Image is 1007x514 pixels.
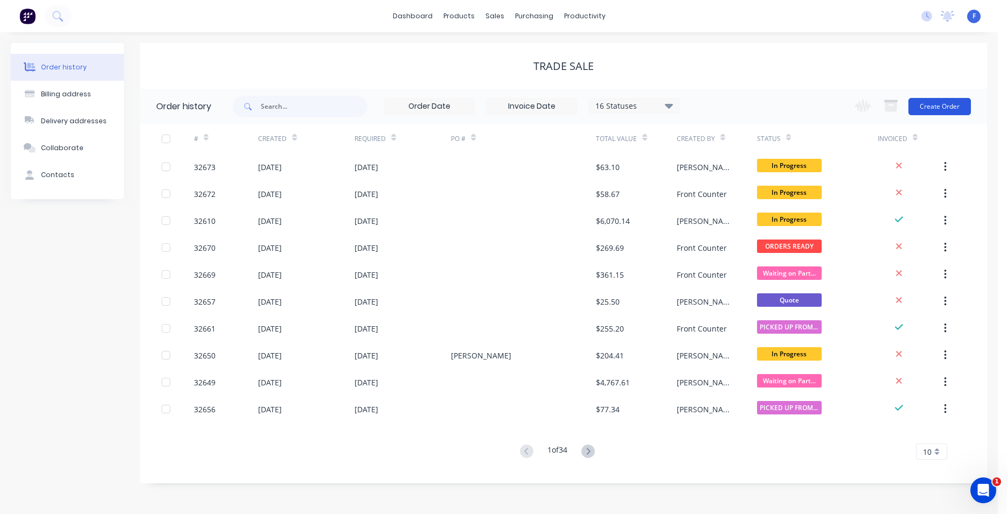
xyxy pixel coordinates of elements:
[258,350,282,361] div: [DATE]
[194,404,216,415] div: 32656
[387,8,438,24] a: dashboard
[194,377,216,388] div: 32649
[194,134,198,144] div: #
[596,188,620,200] div: $58.67
[261,96,367,117] input: Search...
[596,124,676,153] div: Total Value
[596,269,624,280] div: $361.15
[355,161,378,173] div: [DATE]
[596,296,620,307] div: $25.50
[194,242,216,254] div: 32670
[757,240,822,253] span: ORDERS READY
[677,377,735,388] div: [PERSON_NAME]
[355,269,378,280] div: [DATE]
[677,269,727,280] div: Front Counter
[757,266,822,280] span: Waiting on Part...
[355,188,378,200] div: [DATE]
[11,81,124,108] button: Billing address
[258,215,282,227] div: [DATE]
[258,124,355,153] div: Created
[533,60,594,73] div: TRADE SALE
[757,401,822,414] span: PICKED UP FROM ...
[258,188,282,200] div: [DATE]
[355,377,378,388] div: [DATE]
[384,98,475,115] input: Order Date
[194,161,216,173] div: 32673
[355,215,378,227] div: [DATE]
[908,98,971,115] button: Create Order
[451,350,511,361] div: [PERSON_NAME]
[156,100,211,113] div: Order history
[355,242,378,254] div: [DATE]
[451,124,596,153] div: PO #
[258,134,287,144] div: Created
[923,446,932,457] span: 10
[355,404,378,415] div: [DATE]
[547,444,567,460] div: 1 of 34
[355,134,386,144] div: Required
[258,296,282,307] div: [DATE]
[355,350,378,361] div: [DATE]
[677,242,727,254] div: Front Counter
[596,350,624,361] div: $204.41
[11,161,124,188] button: Contacts
[992,477,1001,486] span: 1
[480,8,510,24] div: sales
[355,124,451,153] div: Required
[194,124,258,153] div: #
[194,269,216,280] div: 32669
[757,374,822,388] span: Waiting on Part...
[757,124,878,153] div: Status
[677,188,727,200] div: Front Counter
[677,215,735,227] div: [PERSON_NAME]
[973,11,976,21] span: F
[596,404,620,415] div: $77.34
[41,62,87,72] div: Order history
[438,8,480,24] div: products
[757,134,781,144] div: Status
[194,296,216,307] div: 32657
[757,320,822,334] span: PICKED UP FROM ...
[677,124,757,153] div: Created By
[194,188,216,200] div: 32672
[677,134,715,144] div: Created By
[11,135,124,161] button: Collaborate
[677,350,735,361] div: [PERSON_NAME]
[559,8,611,24] div: productivity
[355,323,378,334] div: [DATE]
[757,159,822,172] span: In Progress
[510,8,559,24] div: purchasing
[757,293,822,307] span: Quote
[11,108,124,135] button: Delivery addresses
[677,161,735,173] div: [PERSON_NAME]
[589,100,679,112] div: 16 Statuses
[677,404,735,415] div: [PERSON_NAME]
[596,215,630,227] div: $6,070.14
[677,296,735,307] div: [PERSON_NAME]
[19,8,36,24] img: Factory
[258,242,282,254] div: [DATE]
[757,186,822,199] span: In Progress
[11,54,124,81] button: Order history
[194,350,216,361] div: 32650
[258,269,282,280] div: [DATE]
[757,347,822,361] span: In Progress
[596,377,630,388] div: $4,767.61
[41,143,84,153] div: Collaborate
[258,377,282,388] div: [DATE]
[258,323,282,334] div: [DATE]
[596,323,624,334] div: $255.20
[487,98,577,115] input: Invoice Date
[596,161,620,173] div: $63.10
[677,323,727,334] div: Front Counter
[878,134,907,144] div: Invoiced
[41,89,91,99] div: Billing address
[258,161,282,173] div: [DATE]
[596,242,624,254] div: $269.69
[878,124,942,153] div: Invoiced
[194,215,216,227] div: 32610
[41,116,107,126] div: Delivery addresses
[970,477,996,503] iframe: Intercom live chat
[41,170,74,180] div: Contacts
[451,134,466,144] div: PO #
